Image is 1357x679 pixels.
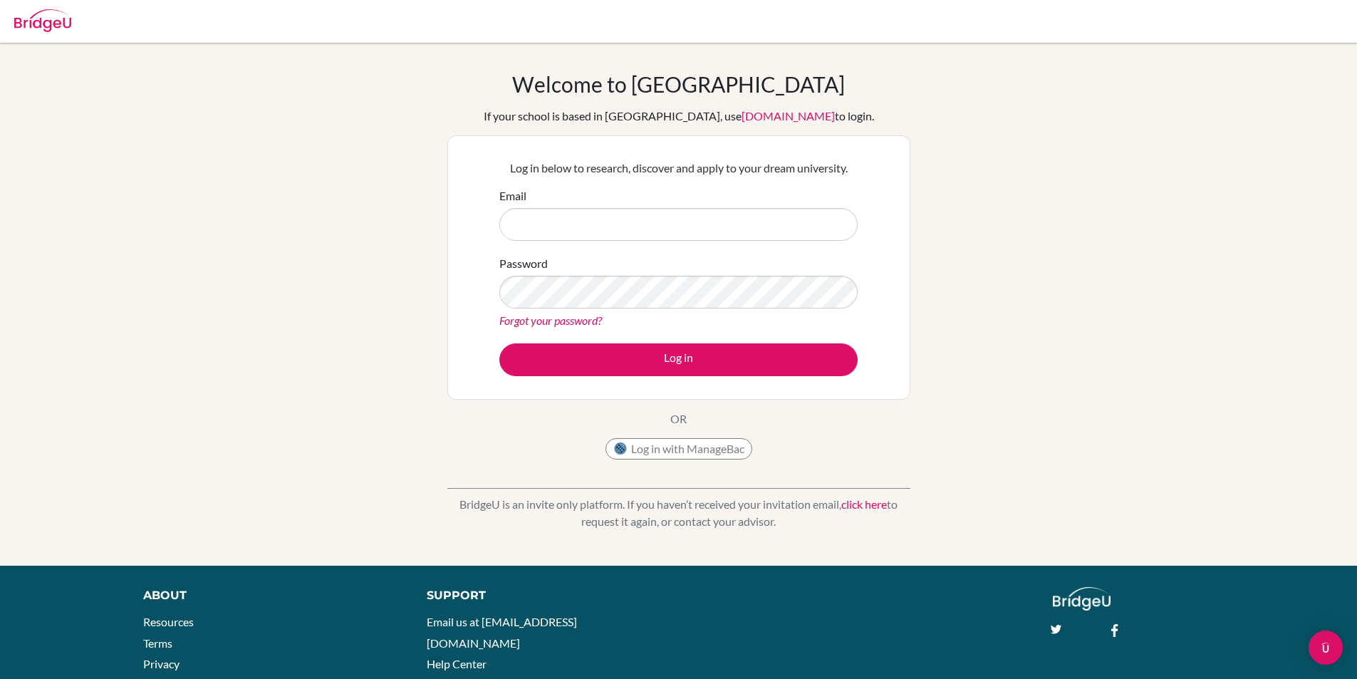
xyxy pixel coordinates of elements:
[427,615,577,650] a: Email us at [EMAIL_ADDRESS][DOMAIN_NAME]
[143,587,395,604] div: About
[499,313,602,327] a: Forgot your password?
[1309,631,1343,665] div: Open Intercom Messenger
[605,438,752,460] button: Log in with ManageBac
[484,108,874,125] div: If your school is based in [GEOGRAPHIC_DATA], use to login.
[427,587,662,604] div: Support
[499,343,858,376] button: Log in
[143,657,180,670] a: Privacy
[1053,587,1111,611] img: logo_white@2x-f4f0deed5e89b7ecb1c2cc34c3e3d731f90f0f143d5ea2071677605dd97b5244.png
[512,71,845,97] h1: Welcome to [GEOGRAPHIC_DATA]
[499,255,548,272] label: Password
[841,497,887,511] a: click here
[447,496,910,530] p: BridgeU is an invite only platform. If you haven’t received your invitation email, to request it ...
[14,9,71,32] img: Bridge-U
[143,636,172,650] a: Terms
[742,109,835,123] a: [DOMAIN_NAME]
[499,187,526,204] label: Email
[670,410,687,427] p: OR
[427,657,487,670] a: Help Center
[143,615,194,628] a: Resources
[499,160,858,177] p: Log in below to research, discover and apply to your dream university.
